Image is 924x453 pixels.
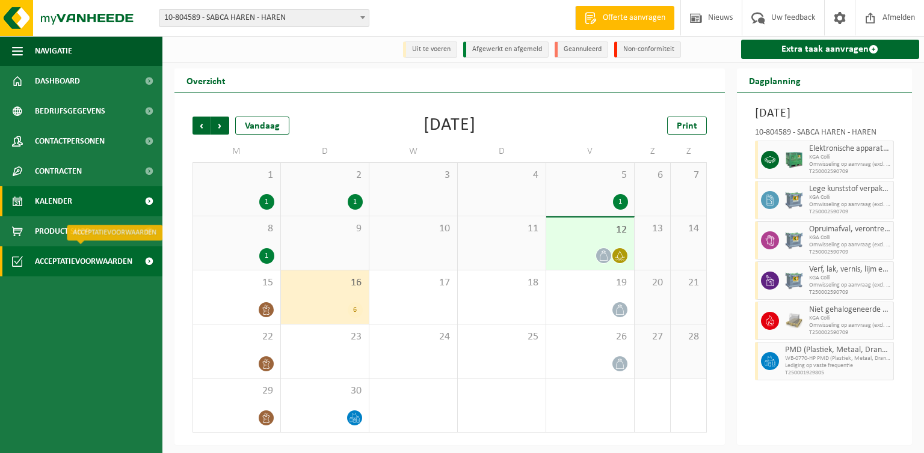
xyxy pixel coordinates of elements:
span: T250002590709 [809,289,891,296]
span: 10 [375,222,451,236]
span: Omwisseling op aanvraag (excl. voorrijkost) [809,242,891,249]
a: Extra taak aanvragen [741,40,920,59]
li: Non-conformiteit [614,41,681,58]
td: Z [635,141,671,162]
h3: [DATE] [755,105,895,123]
span: 5 [552,169,628,182]
span: Vorige [192,117,211,135]
img: PB-AP-0800-MET-02-01 [785,191,803,209]
span: 8 [199,222,274,236]
span: Omwisseling op aanvraag (excl. voorrijkost) [809,161,891,168]
span: 29 [199,385,274,398]
span: 4 [464,169,540,182]
span: 3 [375,169,451,182]
span: Offerte aanvragen [600,12,668,24]
span: Omwisseling op aanvraag (excl. voorrijkost) [809,282,891,289]
img: PB-AP-0800-MET-02-01 [785,272,803,290]
span: 25 [464,330,540,344]
img: PB-HB-1400-HPE-GN-01 [785,151,803,169]
span: PMD (Plastiek, Metaal, Drankkartons) (bedrijven) [785,345,891,355]
span: 27 [641,330,664,344]
span: 21 [677,276,700,290]
td: M [192,141,281,162]
span: 23 [287,330,363,344]
span: 13 [641,222,664,236]
span: 1 [199,169,274,182]
span: 24 [375,330,451,344]
div: 1 [613,194,628,210]
span: Dashboard [35,66,80,96]
span: Lege kunststof verpakkingen van gevaarlijke stoffen [809,184,891,194]
h2: Dagplanning [737,68,813,92]
span: Verf, lak, vernis, lijm en inkt, industrieel in kleinverpakking [809,265,891,275]
div: 6 [348,302,363,318]
li: Afgewerkt en afgemeld [463,41,549,58]
span: Contracten [35,156,82,186]
li: Geannuleerd [555,41,608,58]
h2: Overzicht [174,68,238,92]
span: Omwisseling op aanvraag (excl. voorrijkost) [809,201,891,208]
span: KGA Colli [809,234,891,242]
span: KGA Colli [809,315,891,322]
span: Elektronische apparatuur - overige (OVE) [809,144,891,154]
span: 15 [199,276,274,290]
span: T250002590709 [809,249,891,256]
span: Navigatie [35,36,72,66]
span: T250002590709 [809,208,891,216]
span: 18 [464,276,540,290]
span: Product Shop [35,216,90,246]
div: 1 [259,194,274,210]
span: 7 [677,169,700,182]
td: D [458,141,546,162]
img: LP-PA-00000-WDN-11 [785,312,803,330]
a: Print [667,117,707,135]
span: 17 [375,276,451,290]
span: 22 [199,330,274,344]
img: PB-AP-0800-MET-02-01 [785,231,803,249]
span: Print [677,121,697,131]
span: T250002590709 [809,329,891,336]
span: 6 [641,169,664,182]
span: 9 [287,222,363,236]
span: Opruimafval, verontreinigd, ontvlambaar [809,225,891,234]
span: Acceptatievoorwaarden [35,246,132,276]
span: KGA Colli [809,154,891,161]
a: Offerte aanvragen [575,6,674,30]
span: Lediging op vaste frequentie [785,362,891,369]
span: Contactpersonen [35,126,105,156]
span: 26 [552,330,628,344]
span: 2 [287,169,363,182]
span: 11 [464,222,540,236]
span: 10-804589 - SABCA HAREN - HAREN [159,9,369,27]
div: 1 [259,248,274,264]
span: Niet gehalogeneerde solventen - hoogcalorisch in kleinverpakking [809,305,891,315]
li: Uit te voeren [403,41,457,58]
span: WB-0770-HP PMD (Plastiek, Metaal, Drankkartons) (bedrijven) [785,355,891,362]
div: 10-804589 - SABCA HAREN - HAREN [755,129,895,141]
div: Vandaag [235,117,289,135]
span: Volgende [211,117,229,135]
span: KGA Colli [809,194,891,201]
span: 28 [677,330,700,344]
span: 16 [287,276,363,290]
td: D [281,141,369,162]
td: Z [671,141,707,162]
span: 12 [552,223,628,237]
span: Bedrijfsgegevens [35,96,105,126]
span: 20 [641,276,664,290]
span: T250002590709 [809,168,891,175]
div: [DATE] [423,117,476,135]
div: 1 [348,194,363,210]
span: Kalender [35,186,72,216]
span: 19 [552,276,628,290]
span: KGA Colli [809,275,891,282]
span: T250001929805 [785,369,891,377]
span: Omwisseling op aanvraag (excl. voorrijkost) [809,322,891,329]
span: 30 [287,385,363,398]
td: V [546,141,635,162]
span: 14 [677,222,700,236]
span: 10-804589 - SABCA HAREN - HAREN [159,10,369,26]
td: W [369,141,458,162]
